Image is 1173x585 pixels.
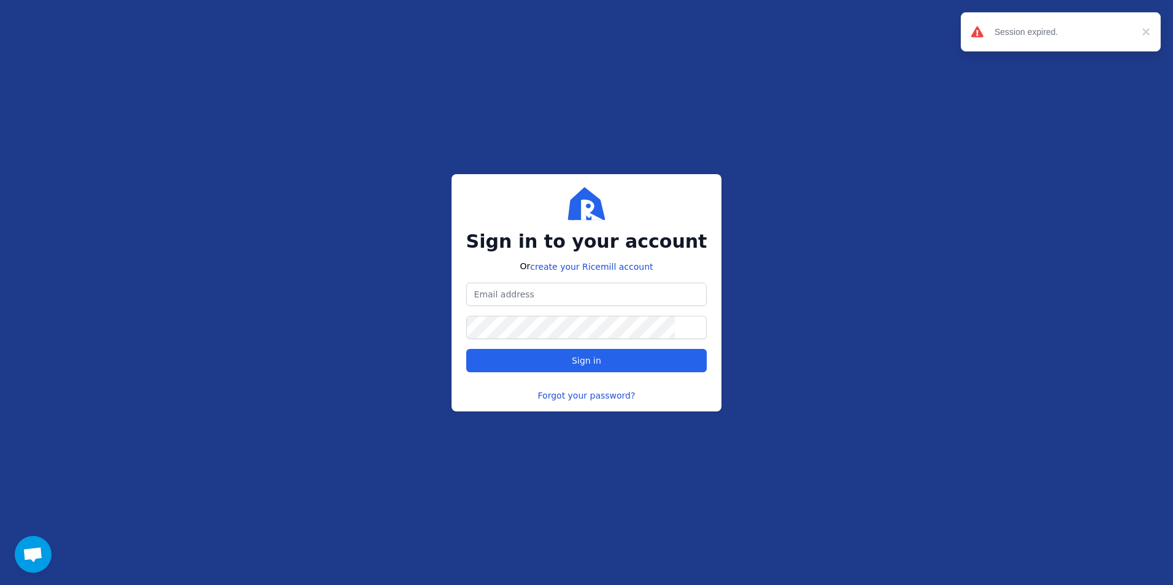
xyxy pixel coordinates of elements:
[466,231,707,253] h2: Sign in to your account
[538,389,636,402] a: Forgot your password?
[15,536,52,573] div: Open chat
[530,262,653,272] a: create your Ricemill account
[520,260,653,273] p: Or
[567,184,606,223] img: Ricemill Logo
[572,356,601,365] span: Sign in
[466,349,707,372] button: Sign in
[1136,25,1150,39] button: close
[994,26,1136,38] div: Session expired.
[467,283,707,305] input: Email address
